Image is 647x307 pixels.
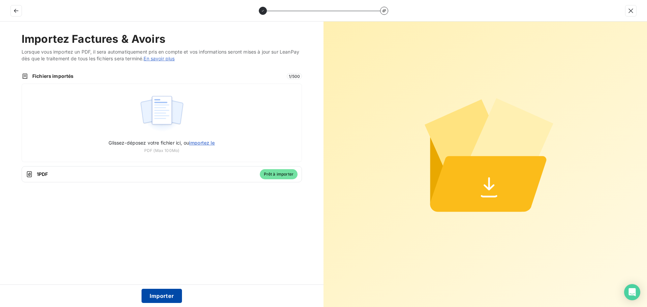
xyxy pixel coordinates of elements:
img: illustration [140,92,184,135]
span: Glissez-déposez votre fichier ici, ou [109,140,215,146]
span: 1 PDF [37,171,256,178]
button: Importer [142,289,182,303]
span: 1 / 500 [287,73,302,79]
span: Prêt à importer [260,169,298,179]
span: Lorsque vous importez un PDF, il sera automatiquement pris en compte et vos informations seront m... [22,49,302,62]
h2: Importez Factures & Avoirs [22,32,302,46]
span: PDF (Max 100Mo) [144,148,179,154]
div: Open Intercom Messenger [624,284,640,300]
a: En savoir plus [144,56,175,61]
span: importez le [189,140,215,146]
span: Fichiers importés [32,73,283,80]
